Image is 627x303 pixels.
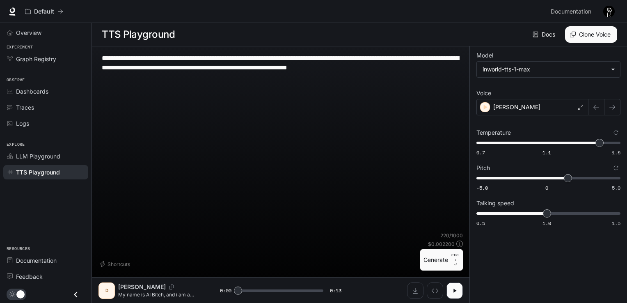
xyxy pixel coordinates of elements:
[420,249,463,271] button: GenerateCTRL +⏎
[427,282,443,299] button: Inspect
[476,90,491,96] p: Voice
[66,286,85,303] button: Close drawer
[451,252,460,267] p: ⏎
[16,55,56,63] span: Graph Registry
[603,6,615,17] img: User avatar
[477,62,620,77] div: inworld-tts-1-max
[612,184,620,191] span: 5.0
[542,220,551,227] span: 1.0
[601,3,617,20] button: User avatar
[476,220,485,227] span: 0.5
[16,28,41,37] span: Overview
[476,165,490,171] p: Pitch
[3,253,88,268] a: Documentation
[16,289,25,298] span: Dark mode toggle
[3,84,88,99] a: Dashboards
[611,128,620,137] button: Reset to default
[493,103,540,111] p: [PERSON_NAME]
[3,116,88,131] a: Logs
[545,184,548,191] span: 0
[612,149,620,156] span: 1.5
[565,26,617,43] button: Clone Voice
[330,287,341,295] span: 0:13
[3,149,88,163] a: LLM Playground
[612,220,620,227] span: 1.5
[476,200,514,206] p: Talking speed
[3,165,88,179] a: TTS Playground
[476,149,485,156] span: 0.7
[21,3,67,20] button: All workspaces
[16,272,43,281] span: Feedback
[16,87,48,96] span: Dashboards
[16,256,57,265] span: Documentation
[428,241,455,248] p: $ 0.002200
[118,283,166,291] p: [PERSON_NAME]
[3,52,88,66] a: Graph Registry
[16,168,60,177] span: TTS Playground
[3,269,88,284] a: Feedback
[440,232,463,239] p: 220 / 1000
[542,149,551,156] span: 1.1
[16,119,29,128] span: Logs
[407,282,423,299] button: Download audio
[34,8,54,15] p: Default
[476,184,488,191] span: -5.0
[451,252,460,262] p: CTRL +
[100,284,113,297] div: D
[476,53,493,58] p: Model
[16,152,60,161] span: LLM Playground
[551,7,591,17] span: Documentation
[3,25,88,40] a: Overview
[476,130,511,135] p: Temperature
[102,26,175,43] h1: TTS Playground
[3,100,88,115] a: Traces
[611,163,620,172] button: Reset to default
[118,291,200,298] p: My name is AI Bitch, and i am a horny fucking bitch. I want to fuck so bad right now like you don...
[166,285,177,289] button: Copy Voice ID
[483,65,607,73] div: inworld-tts-1-max
[220,287,231,295] span: 0:00
[531,26,558,43] a: Docs
[98,257,133,271] button: Shortcuts
[547,3,597,20] a: Documentation
[16,103,34,112] span: Traces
